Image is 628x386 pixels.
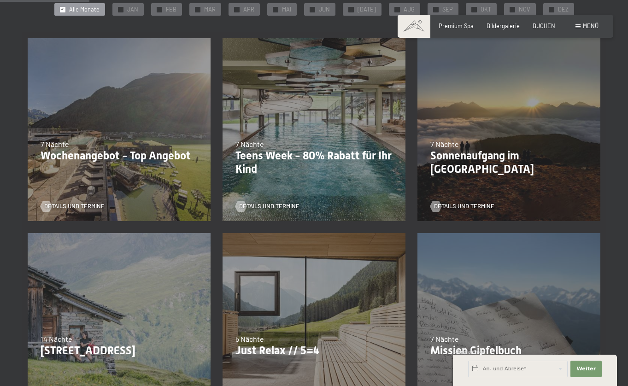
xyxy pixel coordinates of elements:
p: [STREET_ADDRESS] [41,344,198,357]
span: ✓ [158,7,161,12]
span: SEP [442,6,453,14]
span: Details und Termine [434,202,494,211]
span: ✓ [434,7,437,12]
span: AUG [404,6,415,14]
span: ✓ [61,7,64,12]
span: ✓ [196,7,199,12]
a: BUCHEN [533,22,555,29]
span: Weiter [576,365,596,373]
p: Mission Gipfelbuch [430,344,587,357]
a: Bildergalerie [487,22,520,29]
span: ✓ [119,7,122,12]
span: Alle Monate [69,6,100,14]
span: JAN [127,6,138,14]
span: ✓ [349,7,352,12]
span: Details und Termine [44,202,105,211]
span: OKT [481,6,491,14]
span: 5 Nächte [235,334,264,343]
a: Details und Termine [430,202,494,211]
span: 7 Nächte [430,140,459,148]
span: ✓ [472,7,475,12]
span: JUN [319,6,330,14]
p: Wochenangebot - Top Angebot [41,149,198,163]
span: 7 Nächte [430,334,459,343]
span: FEB [166,6,176,14]
span: 14 Nächte [41,334,72,343]
a: Premium Spa [439,22,474,29]
span: ✓ [274,7,277,12]
span: 7 Nächte [235,140,264,148]
p: Teens Week - 80% Rabatt für Ihr Kind [235,149,393,176]
span: DEZ [558,6,569,14]
span: ✓ [550,7,553,12]
span: ✓ [511,7,514,12]
span: Schnellanfrage [453,349,485,355]
p: Just Relax // 5=4 [235,344,393,357]
a: Details und Termine [235,202,299,211]
p: Sonnenaufgang im [GEOGRAPHIC_DATA] [430,149,587,176]
span: ✓ [311,7,314,12]
span: NOV [519,6,530,14]
button: Weiter [570,361,602,377]
span: Details und Termine [239,202,299,211]
span: MAR [204,6,216,14]
span: [DATE] [358,6,376,14]
span: APR [243,6,254,14]
span: Menü [583,22,599,29]
span: 7 Nächte [41,140,69,148]
span: MAI [282,6,291,14]
span: ✓ [235,7,238,12]
a: Details und Termine [41,202,105,211]
span: ✓ [395,7,399,12]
